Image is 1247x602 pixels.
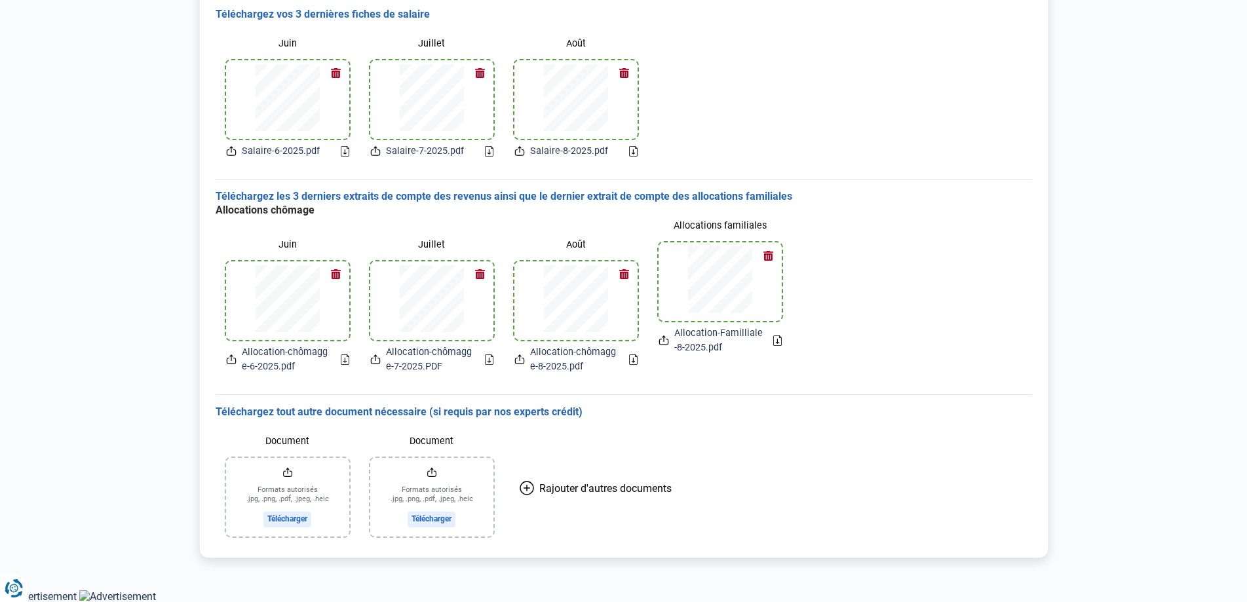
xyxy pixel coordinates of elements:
[629,146,638,157] a: Download
[539,482,672,495] span: Rajouter d'autres documents
[226,32,349,55] label: Juin
[485,354,493,365] a: Download
[485,146,493,157] a: Download
[674,326,763,354] span: Allocation-Familliale-8-2025.pdf
[216,190,1032,204] h3: Téléchargez les 3 derniers extraits de compte des revenus ainsi que le dernier extrait de compte ...
[216,405,1032,419] h3: Téléchargez tout autre document nécessaire (si requis par nos experts crédit)
[530,345,619,373] span: Allocation-chômagge-8-2025.pdf
[504,430,687,547] button: Rajouter d'autres documents
[216,8,1032,22] h3: Téléchargez vos 3 dernières fiches de salaire
[370,32,493,55] label: Juillet
[242,144,320,159] span: Salaire-6-2025.pdf
[659,214,782,237] label: Allocations familiales
[370,430,493,453] label: Document
[514,32,638,55] label: Août
[242,345,330,373] span: Allocation-chômagge-6-2025.pdf
[514,233,638,256] label: Août
[530,144,608,159] span: Salaire-8-2025.pdf
[226,430,349,453] label: Document
[370,233,493,256] label: Juillet
[386,144,464,159] span: Salaire-7-2025.pdf
[629,354,638,365] a: Download
[386,345,474,373] span: Allocation-chômagge-7-2025.PDF
[341,354,349,365] a: Download
[773,335,782,346] a: Download
[341,146,349,157] a: Download
[216,204,648,217] div: Allocations chômage
[226,233,349,256] label: Juin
